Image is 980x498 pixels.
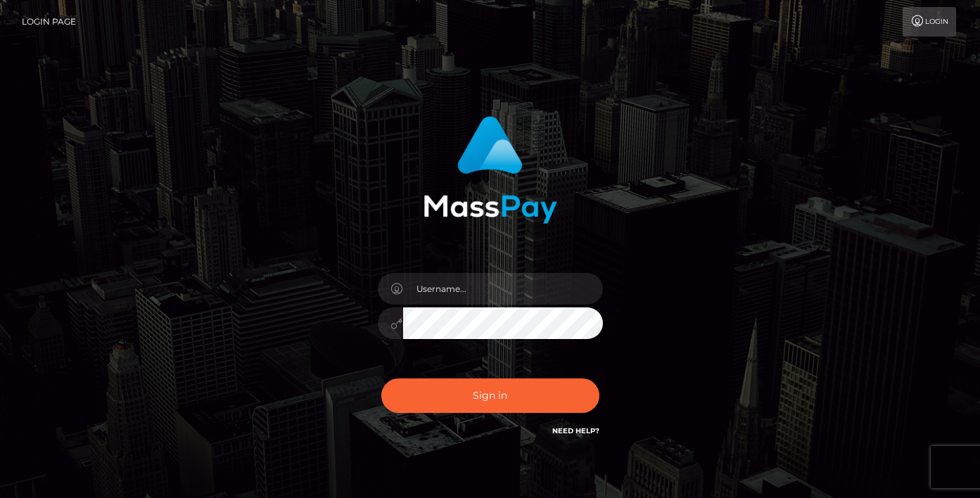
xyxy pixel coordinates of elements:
[552,426,599,435] a: Need Help?
[903,7,956,37] a: Login
[424,116,557,224] img: MassPay Login
[381,378,599,413] button: Sign in
[22,7,76,37] a: Login Page
[403,273,603,305] input: Username...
